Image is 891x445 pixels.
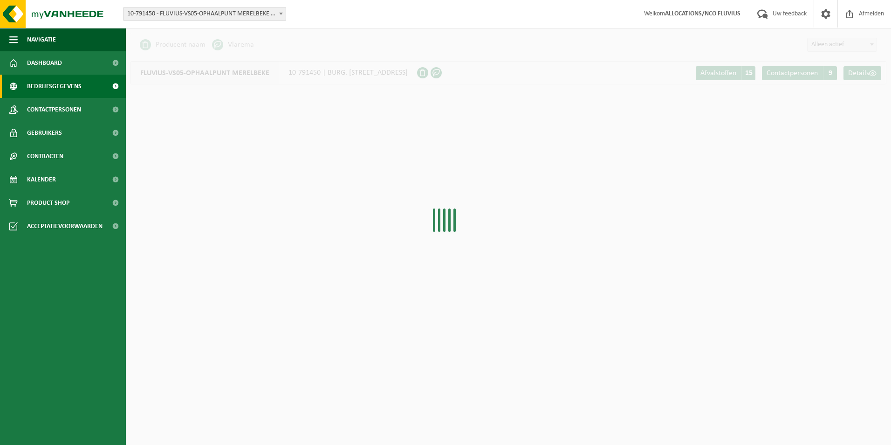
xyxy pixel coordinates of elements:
li: Vlarema [212,38,254,52]
div: 10-791450 | BURG. [STREET_ADDRESS] [130,61,417,84]
span: Contracten [27,145,63,168]
li: Producent naam [140,38,206,52]
a: Contactpersonen 9 [762,66,837,80]
span: 15 [741,66,755,80]
span: 10-791450 - FLUVIUS-VS05-OPHAALPUNT MERELBEKE - MERELBEKE [123,7,286,21]
span: Alleen actief [808,38,877,51]
span: Kalender [27,168,56,191]
span: FLUVIUS-VS05-OPHAALPUNT MERELBEKE [131,62,279,84]
span: Afvalstoffen [700,70,736,77]
span: Contactpersonen [767,70,818,77]
strong: ALLOCATIONS/NCO FLUVIUS [665,10,740,17]
span: Product Shop [27,191,69,215]
span: Contactpersonen [27,98,81,121]
a: Details [843,66,881,80]
span: Acceptatievoorwaarden [27,215,103,238]
span: 9 [823,66,837,80]
span: Bedrijfsgegevens [27,75,82,98]
span: Gebruikers [27,121,62,145]
span: Alleen actief [807,38,877,52]
span: 10-791450 - FLUVIUS-VS05-OPHAALPUNT MERELBEKE - MERELBEKE [123,7,286,21]
span: Dashboard [27,51,62,75]
span: Details [848,70,869,77]
a: Afvalstoffen 15 [696,66,755,80]
span: Navigatie [27,28,56,51]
